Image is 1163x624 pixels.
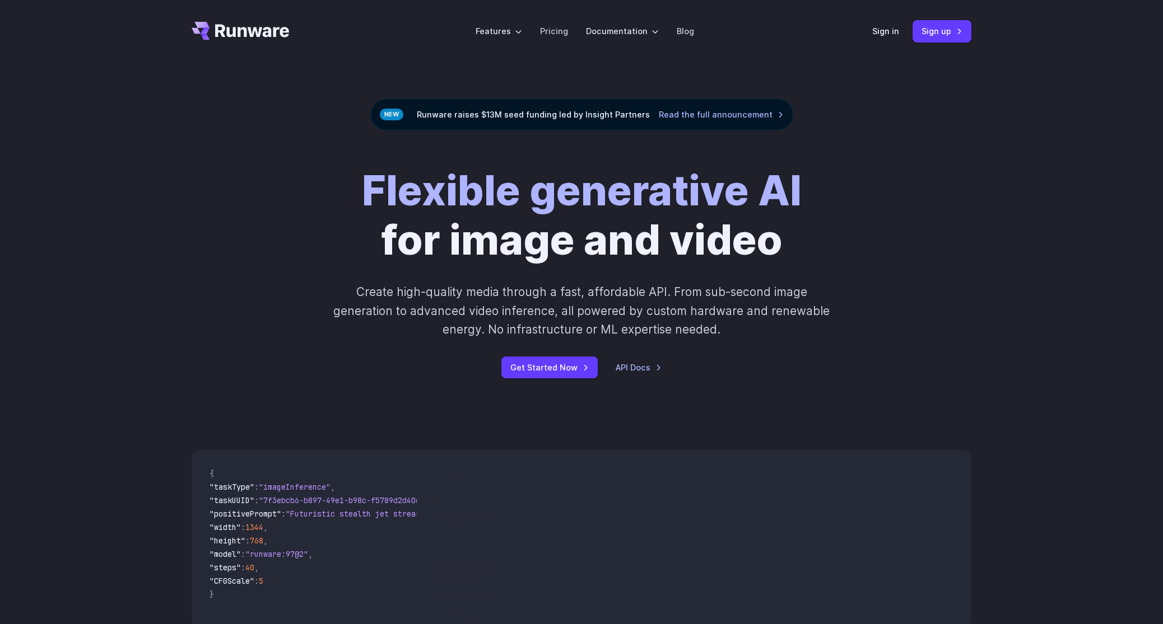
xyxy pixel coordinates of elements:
[210,562,241,573] span: "steps"
[245,522,263,532] span: 1344
[259,495,429,505] span: "7f3ebcb6-b897-49e1-b98c-f5789d2d40d7"
[192,22,289,40] a: Go to /
[872,25,899,37] a: Sign in
[210,482,254,492] span: "taskType"
[254,562,259,573] span: ,
[259,482,331,492] span: "imageInference"
[241,549,245,559] span: :
[586,25,659,37] label: Documentation
[259,576,263,586] span: 5
[332,283,831,339] p: Create high-quality media through a fast, affordable API. From sub-second image generation to adv...
[245,536,250,546] span: :
[210,522,241,532] span: "width"
[250,536,263,546] span: 768
[616,361,662,374] a: API Docs
[913,20,971,42] a: Sign up
[263,536,268,546] span: ,
[254,482,259,492] span: :
[241,522,245,532] span: :
[210,468,214,478] span: {
[210,549,241,559] span: "model"
[245,562,254,573] span: 40
[476,25,522,37] label: Features
[210,589,214,599] span: }
[210,509,281,519] span: "positivePrompt"
[331,482,335,492] span: ,
[210,536,245,546] span: "height"
[659,108,784,121] a: Read the full announcement
[308,549,313,559] span: ,
[286,509,694,519] span: "Futuristic stealth jet streaking through a neon-lit cityscape with glowing purple exhaust"
[501,356,598,378] a: Get Started Now
[370,98,793,130] div: Runware raises $13M seed funding led by Insight Partners
[677,25,694,37] a: Blog
[254,576,259,586] span: :
[254,495,259,505] span: :
[210,495,254,505] span: "taskUUID"
[245,549,308,559] span: "runware:97@2"
[263,522,268,532] span: ,
[241,562,245,573] span: :
[362,166,802,215] strong: Flexible generative AI
[281,509,286,519] span: :
[540,25,568,37] a: Pricing
[362,166,802,265] h1: for image and video
[210,576,254,586] span: "CFGScale"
